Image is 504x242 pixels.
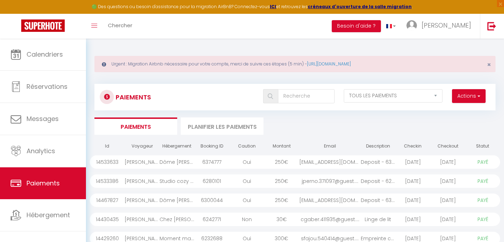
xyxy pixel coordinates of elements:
[487,60,491,69] span: ×
[284,178,288,185] span: €
[278,89,335,103] input: Recherche
[430,174,465,188] div: [DATE]
[124,213,160,226] div: [PERSON_NAME]
[90,194,125,207] div: 14467827
[229,155,264,169] div: Oui
[195,194,230,207] div: 6300044
[90,174,125,188] div: 14533386
[160,194,195,207] div: Dôme [PERSON_NAME], romantique et zen
[299,155,361,169] div: [EMAIL_ADDRESS][DOMAIN_NAME]
[124,140,160,152] th: Voyageur
[430,140,465,152] th: Checkout
[452,89,486,103] button: Actions
[264,140,299,152] th: Montant
[395,213,430,226] div: [DATE]
[27,50,63,59] span: Calendriers
[264,194,299,207] div: 250
[27,211,70,219] span: Hébergement
[94,56,496,72] div: Urgent : Migration Airbnb nécessaire pour votre compte, merci de suivre ces étapes (5 min) -
[395,155,430,169] div: [DATE]
[395,194,430,207] div: [DATE]
[160,213,195,226] div: Chez [PERSON_NAME], duplex familial
[229,213,264,226] div: Non
[361,155,396,169] div: Deposit - 6374777 - ...
[195,155,230,169] div: 6374777
[401,14,480,39] a: ... [PERSON_NAME]
[422,21,471,30] span: [PERSON_NAME]
[124,174,160,188] div: [PERSON_NAME]
[299,213,361,226] div: cgaber.411935@guest....
[361,174,396,188] div: Deposit - 6280101 - ...
[284,159,288,166] span: €
[90,140,125,152] th: Id
[181,117,263,135] li: Planifier les paiements
[465,140,500,152] th: Statut
[264,155,299,169] div: 250
[124,155,160,169] div: [PERSON_NAME]
[307,61,351,67] a: [URL][DOMAIN_NAME]
[299,194,361,207] div: [EMAIL_ADDRESS][DOMAIN_NAME]
[195,213,230,226] div: 6242771
[430,213,465,226] div: [DATE]
[229,194,264,207] div: Oui
[284,197,288,204] span: €
[229,140,264,152] th: Caution
[487,22,496,30] img: logout
[27,114,59,123] span: Messages
[361,140,396,152] th: Description
[90,155,125,169] div: 14533633
[361,213,396,226] div: Linge de lit
[332,20,381,32] button: Besoin d'aide ?
[487,62,491,68] button: Close
[103,14,138,39] a: Chercher
[90,213,125,226] div: 14430435
[284,235,288,242] span: €
[361,194,396,207] div: Deposit - 6300044 - ...
[21,19,65,32] img: Super Booking
[299,174,361,188] div: jperno.371097@guest....
[264,174,299,188] div: 250
[27,179,60,188] span: Paiements
[283,216,287,223] span: €
[27,146,55,155] span: Analytics
[195,174,230,188] div: 6280101
[406,20,417,31] img: ...
[116,89,151,105] h3: Paiements
[160,174,195,188] div: Studio cozy idéalement placé
[395,174,430,188] div: [DATE]
[160,140,195,152] th: Hébergement
[299,140,361,152] th: Email
[94,117,177,135] li: Paiements
[270,4,276,10] a: ICI
[308,4,412,10] a: créneaux d'ouverture de la salle migration
[108,22,132,29] span: Chercher
[229,174,264,188] div: Oui
[27,82,68,91] span: Réservations
[430,155,465,169] div: [DATE]
[195,140,230,152] th: Booking ID
[395,140,430,152] th: Checkin
[160,155,195,169] div: Dôme [PERSON_NAME], romantique et zen
[430,194,465,207] div: [DATE]
[124,194,160,207] div: [PERSON_NAME]
[264,213,299,226] div: 30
